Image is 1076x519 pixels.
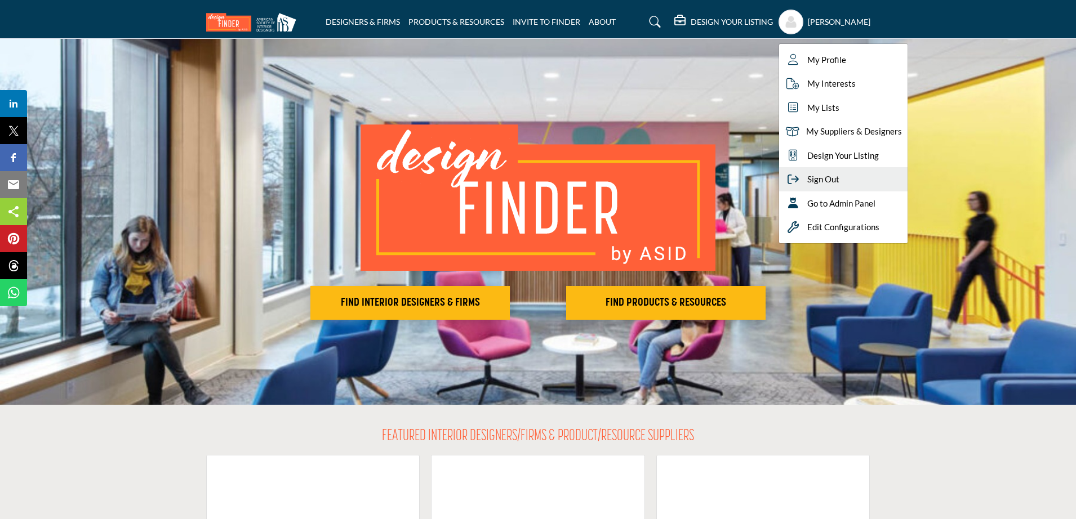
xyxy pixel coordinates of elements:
[807,77,856,90] span: My Interests
[807,221,879,234] span: Edit Configurations
[513,17,580,26] a: INVITE TO FINDER
[807,197,875,210] span: Go to Admin Panel
[674,15,773,29] div: DESIGN YOUR LISTING
[779,48,908,72] a: My Profile
[807,149,879,162] span: Design Your Listing
[408,17,504,26] a: PRODUCTS & RESOURCES
[589,17,616,26] a: ABOUT
[807,53,846,66] span: My Profile
[779,144,908,168] a: Design Your Listing
[807,173,839,186] span: Sign Out
[638,13,668,31] a: Search
[779,71,908,96] a: My Interests
[808,16,870,28] h5: [PERSON_NAME]
[310,286,510,320] button: FIND INTERIOR DESIGNERS & FIRMS
[779,10,803,34] button: Show hide supplier dropdown
[326,17,400,26] a: DESIGNERS & FIRMS
[314,296,506,310] h2: FIND INTERIOR DESIGNERS & FIRMS
[382,427,694,446] h2: FEATURED INTERIOR DESIGNERS/FIRMS & PRODUCT/RESOURCE SUPPLIERS
[570,296,762,310] h2: FIND PRODUCTS & RESOURCES
[691,17,773,27] h5: DESIGN YOUR LISTING
[361,124,715,271] img: image
[807,101,839,114] span: My Lists
[566,286,766,320] button: FIND PRODUCTS & RESOURCES
[806,125,902,138] span: My Suppliers & Designers
[206,13,302,32] img: Site Logo
[779,119,908,144] a: My Suppliers & Designers
[779,96,908,120] a: My Lists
